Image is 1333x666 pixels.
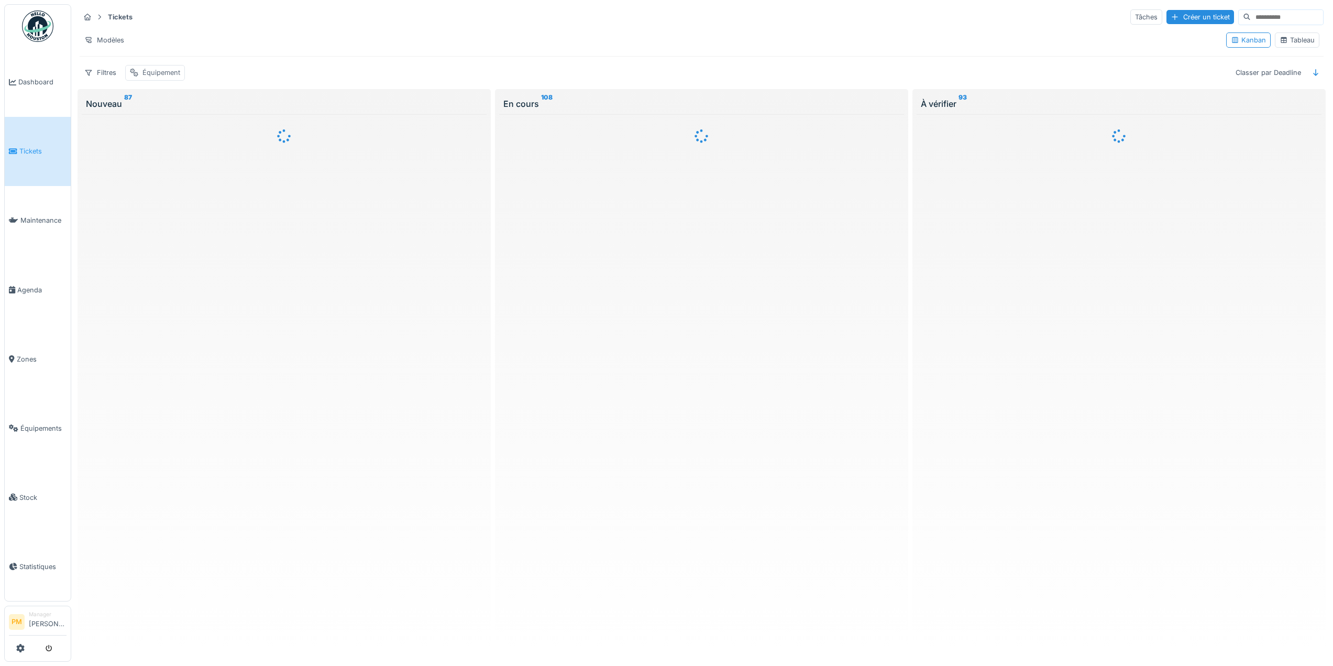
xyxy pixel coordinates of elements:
a: PM Manager[PERSON_NAME] [9,610,67,636]
div: Classer par Deadline [1231,65,1306,80]
a: Dashboard [5,48,71,117]
sup: 87 [124,97,132,110]
span: Maintenance [20,215,67,225]
span: Dashboard [18,77,67,87]
a: Statistiques [5,532,71,601]
div: Tableau [1280,35,1315,45]
a: Agenda [5,255,71,324]
a: Stock [5,463,71,532]
a: Tickets [5,117,71,186]
a: Zones [5,324,71,394]
div: Nouveau [86,97,482,110]
span: Agenda [17,285,67,295]
a: Maintenance [5,186,71,255]
span: Équipements [20,423,67,433]
div: En cours [503,97,900,110]
div: Manager [29,610,67,618]
a: Équipements [5,394,71,463]
img: Badge_color-CXgf-gQk.svg [22,10,53,42]
sup: 108 [541,97,553,110]
sup: 93 [959,97,967,110]
div: Tâches [1130,9,1162,25]
strong: Tickets [104,12,137,22]
div: Kanban [1231,35,1266,45]
div: À vérifier [921,97,1317,110]
span: Tickets [19,146,67,156]
div: Filtres [80,65,121,80]
span: Zones [17,354,67,364]
div: Créer un ticket [1166,10,1234,24]
div: Modèles [80,32,129,48]
li: [PERSON_NAME] [29,610,67,633]
div: Équipement [142,68,180,78]
span: Stock [19,493,67,503]
span: Statistiques [19,562,67,572]
li: PM [9,614,25,630]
